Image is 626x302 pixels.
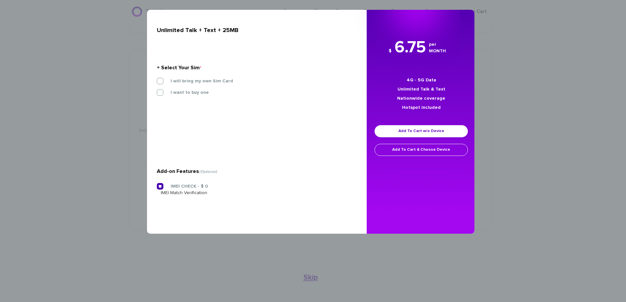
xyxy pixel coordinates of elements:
label: I want to buy one [161,90,209,95]
div: Add-on Features [157,166,352,176]
div: Unlimited Talk + Text + 25MB [157,25,352,36]
span: (Optional) [199,170,217,174]
div: IMEI Match Verification [161,190,352,196]
label: I will bring my own Sim Card [161,78,233,84]
label: IMEI CHECK - $ 0 [161,183,208,189]
li: Unlimited Talk & Text [373,85,469,94]
i: per [429,41,446,48]
li: Hotspot included [373,103,469,112]
li: Nationwide coverage [373,94,469,103]
a: Add To Cart w/o Device [375,125,468,137]
span: 6.75 [395,39,426,56]
i: MONTH [429,48,446,54]
div: + Select Your Sim [157,62,352,73]
li: 4G - 5G Data [373,75,469,85]
a: Add To Cart & Choose Device [375,144,468,156]
span: $ [389,49,392,53]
